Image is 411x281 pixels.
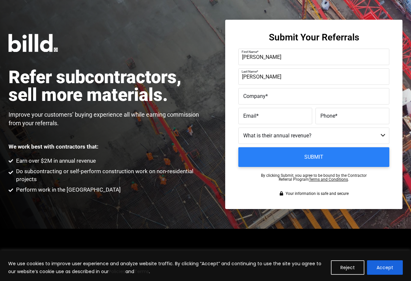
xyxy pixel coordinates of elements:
[242,50,257,54] span: First Name
[261,174,367,181] p: By clicking Submit, you agree to be bound by the Contractor Referral Program .
[320,113,335,119] span: Phone
[243,93,266,99] span: Company
[14,186,121,194] span: Perform work in the [GEOGRAPHIC_DATA]
[134,268,149,275] a: Terms
[243,113,256,119] span: Email
[14,157,96,165] span: Earn over $2M in annual revenue
[242,70,257,73] span: Last Name
[284,191,349,196] span: Your information is safe and secure
[331,260,364,275] button: Reject
[9,68,205,104] h1: Refer subcontractors, sell more materials.
[9,110,205,128] p: Improve your customers’ buying experience all while earning commission from your referrals.
[309,177,348,182] a: Terms and Conditions
[8,260,326,275] p: We use cookies to improve user experience and analyze website traffic. By clicking “Accept” and c...
[269,33,359,42] h3: Submit Your Referrals
[238,147,389,167] input: Submit
[109,268,125,275] a: Policies
[367,260,403,275] button: Accept
[9,144,98,150] p: We work best with contractors that:
[14,168,206,183] span: Do subcontracting or self-perform construction work on non-residential projects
